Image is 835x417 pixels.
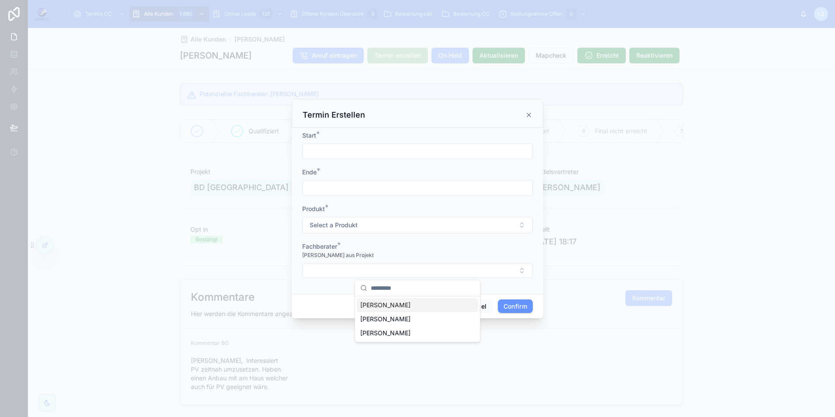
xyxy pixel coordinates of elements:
[360,315,411,323] span: [PERSON_NAME]
[310,221,358,229] span: Select a Produkt
[302,263,533,278] button: Select Button
[360,301,411,309] span: [PERSON_NAME]
[302,132,316,139] span: Start
[302,205,325,212] span: Produkt
[303,110,365,120] h3: Termin Erstellen
[302,252,374,259] span: [PERSON_NAME] aus Projekt
[360,329,411,337] span: [PERSON_NAME]
[498,299,533,313] button: Confirm
[355,296,480,342] div: Suggestions
[302,168,317,176] span: Ende
[302,217,533,233] button: Select Button
[302,243,337,250] span: Fachberater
